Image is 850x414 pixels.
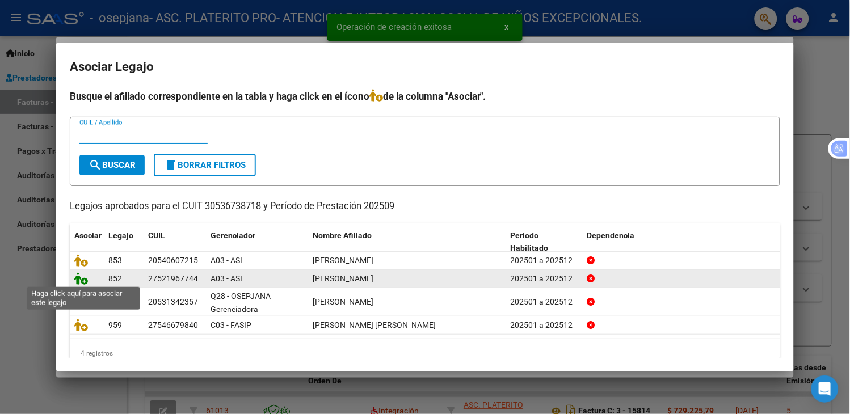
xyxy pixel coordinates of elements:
[79,155,145,175] button: Buscar
[148,295,198,309] div: 20531342357
[70,56,780,78] h2: Asociar Legajo
[70,223,104,261] datatable-header-cell: Asociar
[108,320,122,329] span: 959
[148,272,198,285] div: 27521967744
[70,339,780,367] div: 4 registros
[206,223,308,261] datatable-header-cell: Gerenciador
[511,254,578,267] div: 202501 a 202512
[313,231,372,240] span: Nombre Afiliado
[587,231,635,240] span: Dependencia
[148,254,198,267] div: 20540607215
[313,320,436,329] span: AGUIRRE IARUSSI CHIARA LUDMILA
[313,297,373,306] span: SOSA SANTINO DEMIAN
[108,256,122,265] span: 853
[506,223,583,261] datatable-header-cell: Periodo Habilitado
[108,274,122,283] span: 852
[154,154,256,176] button: Borrar Filtros
[211,274,242,283] span: A03 - ASI
[108,297,127,306] span: 1093
[811,375,839,403] div: Open Intercom Messenger
[211,231,255,240] span: Gerenciador
[148,231,165,240] span: CUIL
[89,158,102,172] mat-icon: search
[74,231,102,240] span: Asociar
[313,256,373,265] span: PAGLIARO URIEL
[313,274,373,283] span: PAGLIARO MORENA NEREA
[89,160,136,170] span: Buscar
[148,319,198,332] div: 27546679840
[511,295,578,309] div: 202501 a 202512
[211,292,271,314] span: Q28 - OSEPJANA Gerenciadora
[511,319,578,332] div: 202501 a 202512
[108,231,133,240] span: Legajo
[144,223,206,261] datatable-header-cell: CUIL
[70,200,780,214] p: Legajos aprobados para el CUIT 30536738718 y Período de Prestación 202509
[164,160,246,170] span: Borrar Filtros
[104,223,144,261] datatable-header-cell: Legajo
[70,89,780,104] h4: Busque el afiliado correspondiente en la tabla y haga click en el ícono de la columna "Asociar".
[511,231,549,253] span: Periodo Habilitado
[308,223,506,261] datatable-header-cell: Nombre Afiliado
[511,272,578,285] div: 202501 a 202512
[211,320,251,329] span: C03 - FASIP
[211,256,242,265] span: A03 - ASI
[583,223,781,261] datatable-header-cell: Dependencia
[164,158,178,172] mat-icon: delete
